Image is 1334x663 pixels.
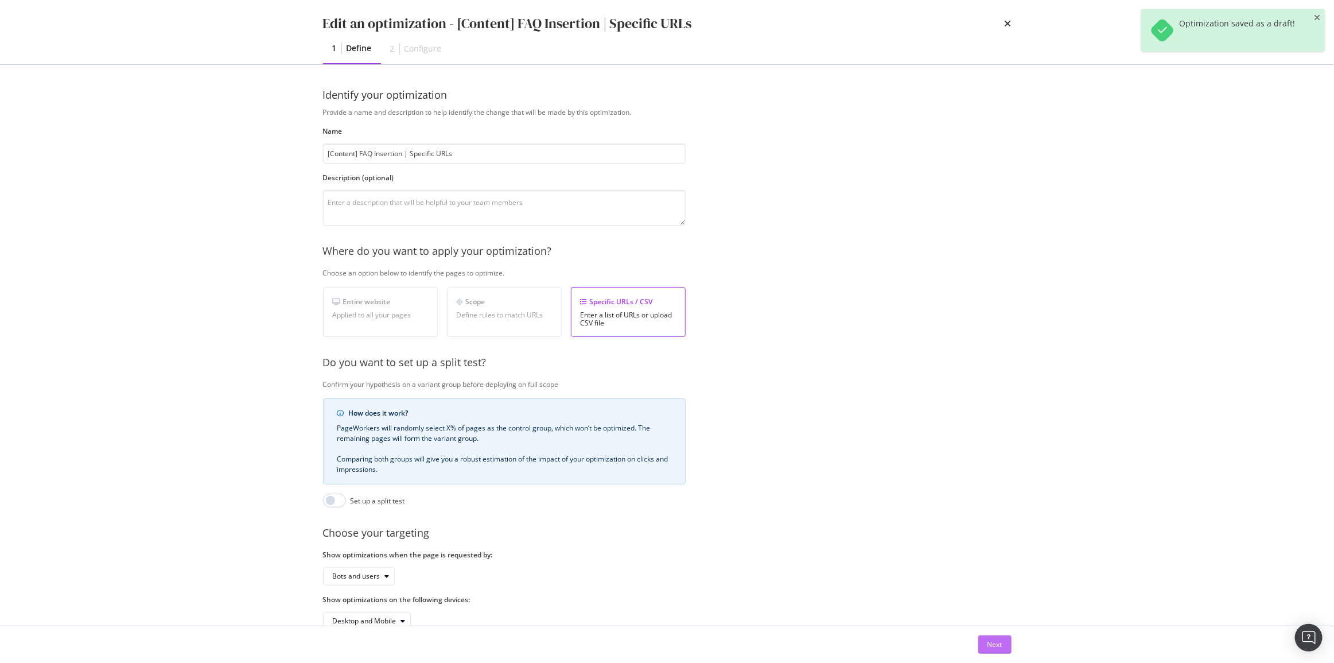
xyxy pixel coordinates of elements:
[987,639,1002,649] div: Next
[405,43,442,55] div: Configure
[581,297,676,307] div: Specific URLs / CSV
[1005,14,1012,33] div: times
[323,612,411,630] button: Desktop and Mobile
[347,42,372,54] div: Define
[323,144,686,164] input: Enter an optimization name to easily find it back
[333,573,380,580] div: Bots and users
[333,618,396,625] div: Desktop and Mobile
[323,88,1012,103] div: Identify your optimization
[581,311,676,327] div: Enter a list of URLs or upload CSV file
[323,567,395,586] button: Bots and users
[457,311,552,319] div: Define rules to match URLs
[333,297,428,307] div: Entire website
[1179,18,1295,42] div: Optimization saved as a draft!
[349,408,671,418] div: How does it work?
[323,379,1068,389] div: Confirm your hypothesis on a variant group before deploying on full scope
[323,398,686,484] div: info banner
[323,173,686,183] label: Description (optional)
[323,355,1068,370] div: Do you want to set up a split test?
[337,423,671,475] div: PageWorkers will randomly select X% of pages as the control group, which won’t be optimized. The ...
[323,107,1068,117] div: Provide a name and description to help identify the change that will be made by this optimization.
[323,14,692,33] div: Edit an optimization - [Content] FAQ Insertion | Specific URLs
[1295,624,1323,652] div: Open Intercom Messenger
[323,526,1068,541] div: Choose your targeting
[332,42,337,54] div: 1
[323,244,1068,259] div: Where do you want to apply your optimization?
[351,496,405,506] div: Set up a split test
[978,635,1012,654] button: Next
[457,297,552,307] div: Scope
[323,126,686,136] label: Name
[323,550,686,560] label: Show optimizations when the page is requested by:
[323,268,1068,278] div: Choose an option below to identify the pages to optimize.
[390,43,395,55] div: 2
[323,595,686,604] label: Show optimizations on the following devices:
[333,311,428,319] div: Applied to all your pages
[1314,14,1320,22] div: close toast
